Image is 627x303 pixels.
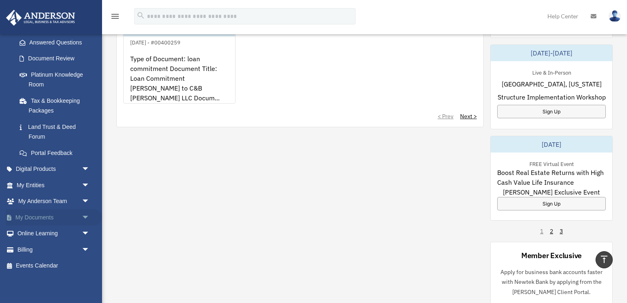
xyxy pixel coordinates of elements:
div: FREE Virtual Event [523,159,580,168]
a: Digital Productsarrow_drop_down [6,161,102,177]
a: Platinum Document Review [DATE] 14:56[DATE] - #00400259Type of Document: loan commitment Document... [123,10,236,104]
span: arrow_drop_down [82,161,98,178]
a: My Entitiesarrow_drop_down [6,177,102,193]
a: Next > [460,112,477,120]
img: Anderson Advisors Platinum Portal [4,10,78,26]
a: Billingarrow_drop_down [6,241,102,258]
a: Online Learningarrow_drop_down [6,226,102,242]
span: arrow_drop_down [82,209,98,226]
span: Boost Real Estate Returns with High Cash Value Life Insurance [497,168,606,187]
a: Answered Questions [11,34,102,51]
i: search [136,11,145,20]
div: [DATE] [491,136,612,153]
a: Sign Up [497,197,606,210]
span: arrow_drop_down [82,193,98,210]
i: menu [110,11,120,21]
div: Member Exclusive [521,250,582,261]
a: Platinum Knowledge Room [11,66,102,93]
a: My Anderson Teamarrow_drop_down [6,193,102,210]
a: Portal Feedback [11,145,102,161]
a: My Documentsarrow_drop_down [6,209,102,226]
a: Land Trust & Deed Forum [11,119,102,145]
div: Live & In-Person [526,68,578,76]
span: Structure Implementation Workshop [498,92,606,102]
a: vertical_align_top [596,251,613,268]
a: Document Review [11,51,102,67]
a: Events Calendar [6,258,102,274]
div: Type of Document: loan commitment Document Title: Loan Commitment [PERSON_NAME] to C&B [PERSON_NA... [124,47,235,111]
span: [PERSON_NAME] Exclusive Event [503,187,600,197]
span: arrow_drop_down [82,226,98,242]
span: [GEOGRAPHIC_DATA], [US_STATE] [502,79,602,89]
a: Sign Up [497,105,606,118]
div: [DATE] - #00400259 [124,38,187,46]
p: Apply for business bank accounts faster with Newtek Bank by applying from the [PERSON_NAME] Clien... [497,267,606,297]
span: arrow_drop_down [82,177,98,194]
span: arrow_drop_down [82,241,98,258]
img: User Pic [609,10,621,22]
a: 2 [550,227,553,235]
a: Tax & Bookkeeping Packages [11,93,102,119]
a: 3 [560,227,563,235]
i: vertical_align_top [599,254,609,264]
a: menu [110,14,120,21]
div: [DATE]-[DATE] [491,45,612,61]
